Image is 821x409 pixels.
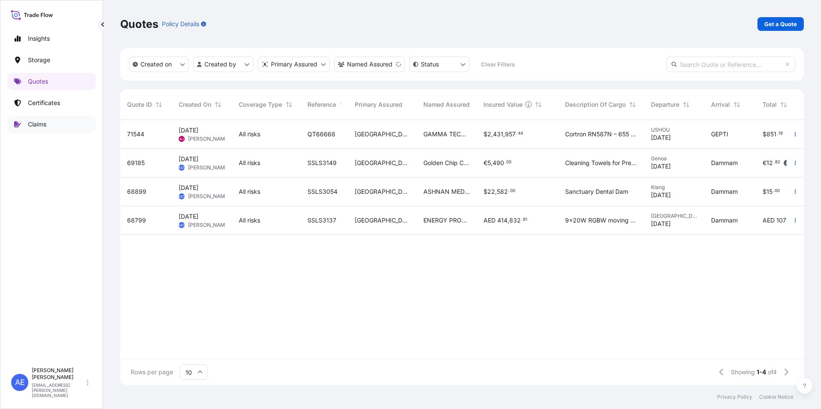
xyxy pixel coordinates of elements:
[766,131,776,137] span: 851
[239,159,260,167] span: All risks
[481,60,515,69] p: Clear Filters
[768,368,777,376] span: of 4
[510,189,515,192] span: 00
[307,159,337,167] span: SSLS3149
[651,162,671,171] span: [DATE]
[776,217,786,223] span: 107
[131,368,173,376] span: Rows per page
[129,57,189,72] button: createdOn Filter options
[778,132,783,135] span: 19
[775,161,780,164] span: 82
[711,159,738,167] span: Dammam
[127,216,146,225] span: 68799
[204,60,236,69] p: Created by
[506,161,511,164] span: 00
[127,187,146,196] span: 68899
[7,30,96,47] a: Insights
[7,94,96,111] a: Certificates
[651,220,671,228] span: [DATE]
[120,17,158,31] p: Quotes
[483,160,487,166] span: €
[423,216,470,225] span: ENERGY PROJECTS SUPPORT COMPANY LTD
[711,100,730,109] span: Arrival
[516,132,517,135] span: .
[178,163,185,172] span: AES
[423,100,470,109] span: Named Assured
[178,221,185,229] span: AES
[651,133,671,142] span: [DATE]
[487,160,491,166] span: 5
[127,130,144,138] span: 71544
[717,394,752,400] a: Privacy Policy
[271,60,317,69] p: Primary Assured
[179,155,198,163] span: [DATE]
[565,187,628,196] span: Sanctuary Dental Dam
[565,216,637,225] span: 9x20W RGBW moving wash light with 4°- 52° zoom - Black
[239,100,282,109] span: Coverage Type
[179,100,211,109] span: Created On
[483,100,523,109] span: Insured Value
[778,99,789,110] button: Sort
[188,222,230,229] span: [PERSON_NAME]
[7,116,96,133] a: Claims
[518,132,523,135] span: 44
[503,131,505,137] span: ,
[239,187,260,196] span: All risks
[307,100,336,109] span: Reference
[711,187,738,196] span: Dammam
[355,216,410,225] span: [GEOGRAPHIC_DATA]
[493,131,503,137] span: 431
[732,99,742,110] button: Sort
[487,131,491,137] span: 2
[508,217,509,223] span: ,
[421,60,439,69] p: Status
[409,57,469,72] button: certificateStatus Filter options
[28,34,50,43] p: Insights
[127,100,152,109] span: Quote ID
[483,217,496,223] span: AED
[766,160,773,166] span: 12
[355,187,410,196] span: [GEOGRAPHIC_DATA]
[179,135,184,143] span: AJ
[355,100,402,109] span: Primary Assured
[763,100,777,109] span: Total
[505,161,506,164] span: .
[777,132,778,135] span: .
[497,217,508,223] span: 414
[140,60,172,69] p: Created on
[505,131,516,137] span: 957
[766,189,772,195] span: 15
[731,368,755,376] span: Showing
[565,130,637,138] span: Cortron RN587N – 655 IBC
[651,184,697,191] span: Klang
[651,100,679,109] span: Departure
[565,100,626,109] span: Description Of Cargo
[188,135,230,142] span: [PERSON_NAME]
[347,60,392,69] p: Named Assured
[15,378,25,387] span: AE
[487,189,495,195] span: 22
[523,218,527,221] span: 81
[179,183,198,192] span: [DATE]
[28,56,50,64] p: Storage
[483,189,487,195] span: $
[711,130,728,138] span: GEPTI
[7,51,96,69] a: Storage
[764,20,797,28] p: Get a Quote
[423,159,470,167] span: Golden Chip Company (GCC)
[711,216,738,225] span: Dammam
[565,159,637,167] span: Cleaning Towels for Press Plates, Stainless Steel Press Plates
[533,99,544,110] button: Sort
[188,164,230,171] span: [PERSON_NAME]
[307,216,336,225] span: SSLS3137
[179,212,198,221] span: [DATE]
[757,368,766,376] span: 1-4
[28,99,60,107] p: Certificates
[763,160,766,166] span: €
[521,218,523,221] span: .
[162,20,199,28] p: Policy Details
[178,192,185,201] span: AES
[338,99,348,110] button: Sort
[213,99,223,110] button: Sort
